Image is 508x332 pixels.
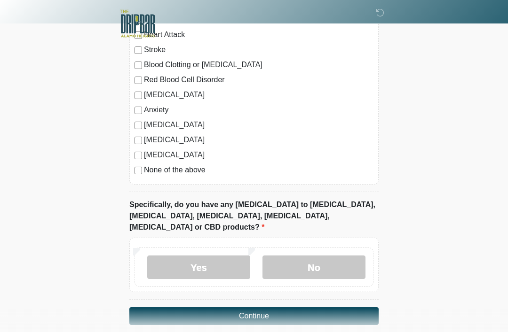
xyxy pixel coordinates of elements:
label: [MEDICAL_DATA] [144,89,373,100]
label: No [262,255,365,279]
input: Anxiety [135,107,142,114]
label: [MEDICAL_DATA] [144,134,373,146]
label: [MEDICAL_DATA] [144,119,373,131]
label: [MEDICAL_DATA] [144,149,373,161]
input: Stroke [135,46,142,54]
label: Anxiety [144,104,373,116]
label: Specifically, do you have any [MEDICAL_DATA] to [MEDICAL_DATA], [MEDICAL_DATA], [MEDICAL_DATA], [... [129,199,379,233]
button: Continue [129,307,379,325]
img: The DRIPBaR - Alamo Heights Logo [120,7,155,40]
input: None of the above [135,167,142,174]
label: None of the above [144,164,373,176]
input: Blood Clotting or [MEDICAL_DATA] [135,62,142,69]
input: [MEDICAL_DATA] [135,137,142,144]
label: Red Blood Cell Disorder [144,74,373,85]
label: Stroke [144,44,373,55]
input: [MEDICAL_DATA] [135,92,142,99]
label: Blood Clotting or [MEDICAL_DATA] [144,59,373,70]
input: Red Blood Cell Disorder [135,77,142,84]
input: [MEDICAL_DATA] [135,152,142,159]
label: Yes [147,255,250,279]
input: [MEDICAL_DATA] [135,122,142,129]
